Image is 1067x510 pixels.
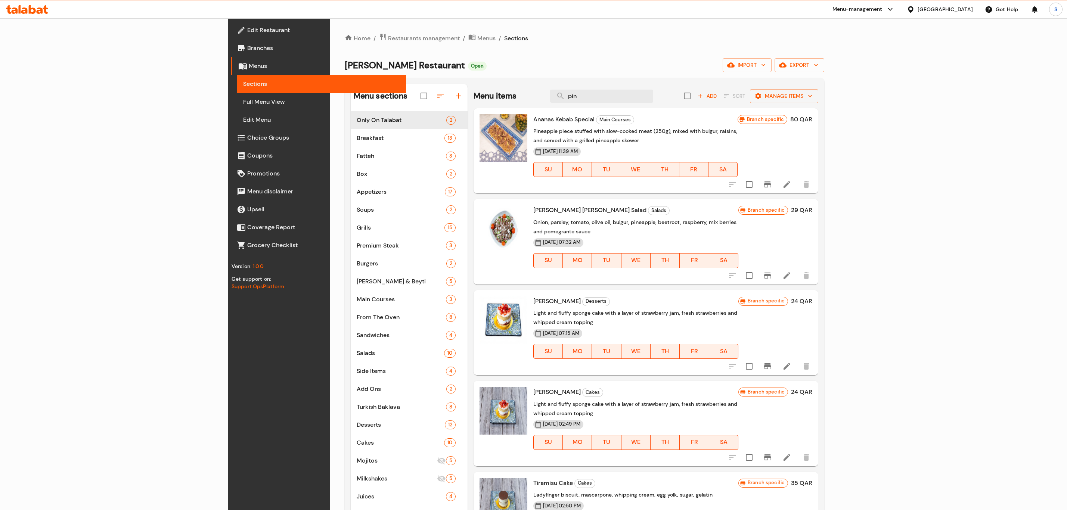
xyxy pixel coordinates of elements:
[745,389,788,396] span: Branch specific
[416,88,432,104] span: Select all sections
[474,90,517,102] h2: Menu items
[624,346,648,357] span: WE
[247,169,400,178] span: Promotions
[651,253,680,268] button: TH
[351,470,468,488] div: Milkshakes5
[480,114,527,162] img: Ananas Kebab Special
[231,129,406,147] a: Choice Groups
[533,297,581,305] span: [PERSON_NAME]
[741,358,757,374] span: Select to update
[357,492,446,501] span: Juices
[712,346,735,357] span: SA
[744,116,787,123] span: Branch specific
[695,90,719,102] button: Add
[357,187,445,196] span: Appetizers
[446,296,455,303] span: 3
[357,385,446,394] span: Add Ons
[680,344,709,359] button: FR
[750,89,818,103] button: Manage items
[253,263,264,270] span: 1.0.0
[583,297,610,306] span: Desserts
[231,147,406,165] a: Coupons
[237,93,406,111] a: Full Menu View
[537,346,560,357] span: SU
[797,175,815,193] button: delete
[566,255,589,266] span: MO
[444,223,456,232] div: items
[243,80,400,88] span: Sections
[463,34,465,43] li: /
[357,277,446,286] span: [PERSON_NAME] & Beyti
[237,75,406,93] a: Sections
[237,111,406,129] a: Edit Menu
[695,90,719,102] span: Add item
[504,34,528,43] span: Sections
[566,164,589,175] span: MO
[446,314,455,321] span: 8
[351,273,468,290] div: [PERSON_NAME] & Beyti5
[351,183,468,201] div: Appetizers17
[232,276,271,282] span: Get support on:
[791,296,812,307] h6: 24 QAR
[446,492,456,501] div: items
[446,313,456,322] div: items
[832,5,883,14] div: Menu-management
[446,205,456,214] div: items
[468,33,496,43] a: Menus
[624,255,648,266] span: WE
[709,253,738,268] button: SA
[782,453,791,462] a: Edit menu item
[918,5,973,13] div: [GEOGRAPHIC_DATA]
[708,162,738,177] button: SA
[447,117,455,124] span: 2
[624,437,648,448] span: WE
[437,474,446,483] svg: Inactive section
[446,295,456,304] div: items
[719,90,750,102] span: Select section first
[566,437,589,448] span: MO
[357,474,437,483] span: Milkshakes
[533,206,646,214] span: [PERSON_NAME] [PERSON_NAME] Salad
[446,152,456,161] div: items
[446,116,456,125] div: items
[446,402,456,411] div: items
[357,116,446,125] div: Only On Talabat
[231,21,406,39] a: Edit Restaurant
[357,313,446,322] span: From The Oven
[247,223,400,232] span: Coverage Report
[596,116,634,124] span: Main Courses
[243,97,400,106] span: Full Menu View
[351,201,468,219] div: Soups2
[683,437,706,448] span: FR
[756,91,812,101] span: Manage items
[445,187,456,196] div: items
[357,438,444,447] div: Cakes
[680,435,709,450] button: FR
[247,205,400,214] span: Upsell
[231,165,406,183] a: Promotions
[533,399,738,418] p: Light and fluffy sponge cake with a layer of strawberry jam, fresh strawberries and whipped cream...
[480,205,527,253] img: Doner Rocca Salad
[712,255,735,266] span: SA
[563,435,592,450] button: MO
[357,241,446,250] span: Premium Steak
[583,388,603,397] span: Cakes
[574,479,595,488] div: Cakes
[595,346,618,357] span: TU
[533,162,563,177] button: SU
[759,175,776,193] button: Branch-specific-item
[357,134,444,143] span: Breakfast
[566,346,589,357] span: MO
[446,474,456,483] div: items
[446,331,456,340] div: items
[351,255,468,273] div: Burgers2
[357,420,445,429] span: Desserts
[790,114,812,125] h6: 80 QAR
[243,115,400,124] span: Edit Menu
[446,404,455,411] span: 8
[680,253,709,268] button: FR
[447,171,455,178] span: 2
